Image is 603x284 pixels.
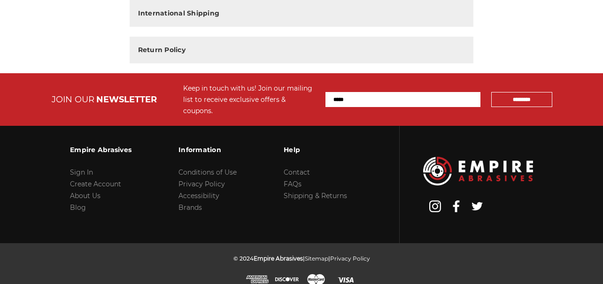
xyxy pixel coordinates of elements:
a: Blog [70,203,86,212]
a: Privacy Policy [330,255,370,262]
a: About Us [70,192,100,200]
h3: Help [284,140,347,160]
a: Conditions of Use [178,168,237,177]
a: Shipping & Returns [284,192,347,200]
a: FAQs [284,180,301,188]
a: Create Account [70,180,121,188]
h2: International Shipping [138,8,220,18]
h3: Information [178,140,237,160]
a: Sign In [70,168,93,177]
span: NEWSLETTER [96,94,157,105]
button: Return Policy [130,37,474,63]
a: Sitemap [305,255,328,262]
a: Privacy Policy [178,180,225,188]
a: Brands [178,203,202,212]
div: Keep in touch with us! Join our mailing list to receive exclusive offers & coupons. [183,83,316,116]
p: © 2024 | | [233,253,370,264]
img: Empire Abrasives Logo Image [423,157,533,185]
a: Accessibility [178,192,219,200]
h3: Empire Abrasives [70,140,131,160]
span: Empire Abrasives [254,255,303,262]
h2: Return Policy [138,45,186,55]
a: Contact [284,168,310,177]
span: JOIN OUR [52,94,94,105]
